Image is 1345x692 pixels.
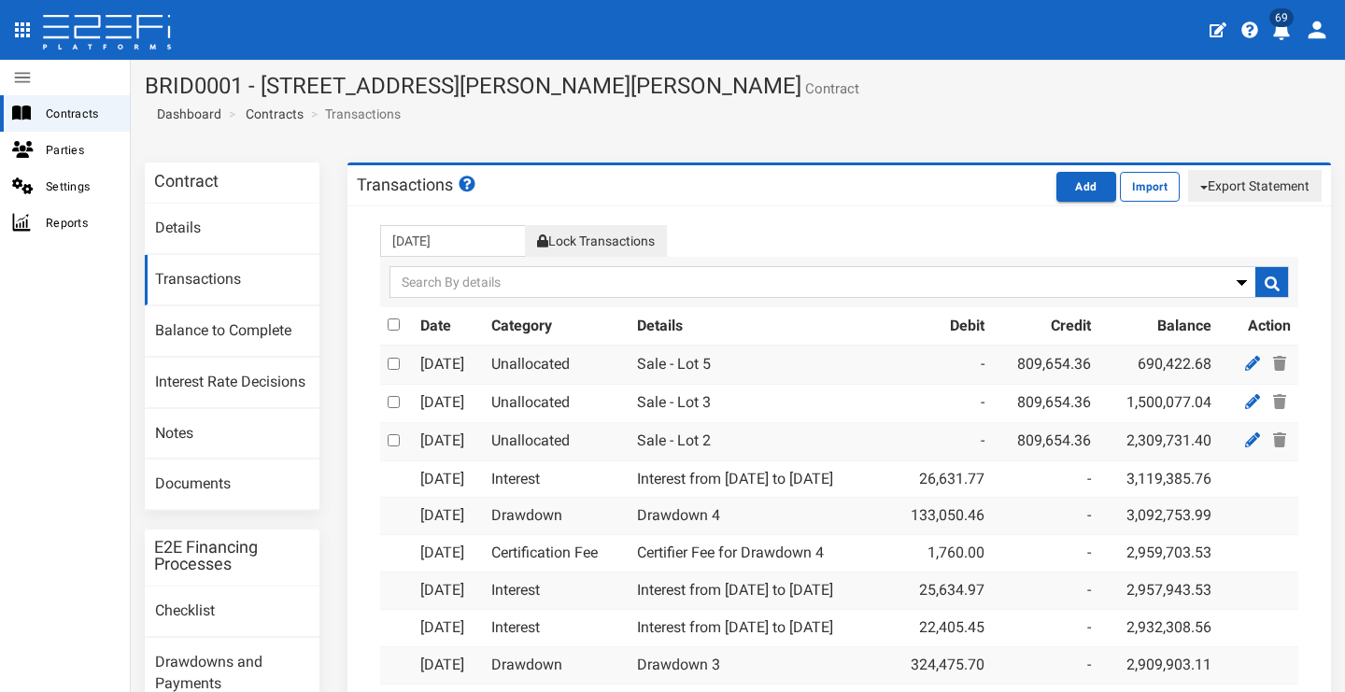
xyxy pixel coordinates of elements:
td: 133,050.46 [885,498,992,535]
td: 2,957,943.53 [1098,572,1219,610]
a: Dashboard [149,105,221,123]
a: [DATE] [420,431,464,449]
th: Category [484,307,630,346]
h3: Contract [154,173,219,190]
a: [DATE] [420,355,464,373]
a: [DATE] [420,470,464,487]
td: Interest [484,460,630,498]
td: 2,959,703.53 [1098,535,1219,572]
small: Contract [801,82,859,96]
a: Sale - Lot 5 [637,355,711,373]
td: 1,500,077.04 [1098,384,1219,422]
th: Balance [1098,307,1219,346]
th: Date [413,307,484,346]
a: [DATE] [420,506,464,524]
td: - [885,346,992,384]
a: Drawdown 4 [637,506,720,524]
a: [DATE] [420,393,464,411]
span: Dashboard [149,106,221,121]
a: Certifier Fee for Drawdown 4 [637,544,824,561]
td: - [992,646,1099,684]
th: Action [1219,307,1298,346]
td: - [992,609,1099,646]
button: Export Statement [1188,170,1322,202]
td: - [885,384,992,422]
td: Interest [484,609,630,646]
td: 809,654.36 [992,422,1099,460]
button: Add [1056,172,1116,202]
td: 3,092,753.99 [1098,498,1219,535]
td: 690,422.68 [1098,346,1219,384]
td: Unallocated [484,346,630,384]
a: Interest from [DATE] to [DATE] [637,470,833,487]
td: 3,119,385.76 [1098,460,1219,498]
a: Sale - Lot 3 [637,393,711,411]
th: Credit [992,307,1099,346]
a: Contracts [246,105,304,123]
td: Certification Fee [484,535,630,572]
a: Checklist [145,586,319,637]
td: 809,654.36 [992,384,1099,422]
a: Balance to Complete [145,306,319,357]
input: From Transactions Date [380,225,527,257]
span: Parties [46,139,115,161]
h3: E2E Financing Processes [154,539,310,572]
td: - [992,535,1099,572]
a: Interest from [DATE] to [DATE] [637,618,833,636]
td: 809,654.36 [992,346,1099,384]
td: Unallocated [484,384,630,422]
span: Settings [46,176,115,197]
td: - [992,572,1099,610]
h1: BRID0001 - [STREET_ADDRESS][PERSON_NAME][PERSON_NAME] [145,74,1331,98]
span: Contracts [46,103,115,124]
a: Sale - Lot 2 [637,431,711,449]
a: Notes [145,409,319,459]
a: Interest from [DATE] to [DATE] [637,581,833,599]
td: - [885,422,992,460]
td: 2,909,903.11 [1098,646,1219,684]
button: Import [1120,172,1180,202]
td: 22,405.45 [885,609,992,646]
a: Documents [145,459,319,510]
a: Interest Rate Decisions [145,358,319,408]
input: Search By details [389,266,1289,298]
th: Details [630,307,885,346]
a: [DATE] [420,581,464,599]
th: Debit [885,307,992,346]
td: 324,475.70 [885,646,992,684]
td: 2,932,308.56 [1098,609,1219,646]
a: [DATE] [420,544,464,561]
li: Transactions [306,105,401,123]
a: Transactions [145,255,319,305]
td: - [992,460,1099,498]
button: Lock Transactions [525,225,667,257]
a: [DATE] [420,656,464,673]
h3: Transactions [357,176,478,193]
td: Drawdown [484,646,630,684]
a: [DATE] [420,618,464,636]
td: Interest [484,572,630,610]
td: - [992,498,1099,535]
td: 25,634.97 [885,572,992,610]
span: Reports [46,212,115,233]
td: 26,631.77 [885,460,992,498]
a: Details [145,204,319,254]
td: 2,309,731.40 [1098,422,1219,460]
td: 1,760.00 [885,535,992,572]
td: Unallocated [484,422,630,460]
a: Drawdown 3 [637,656,720,673]
td: Drawdown [484,498,630,535]
a: Add [1056,177,1120,194]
